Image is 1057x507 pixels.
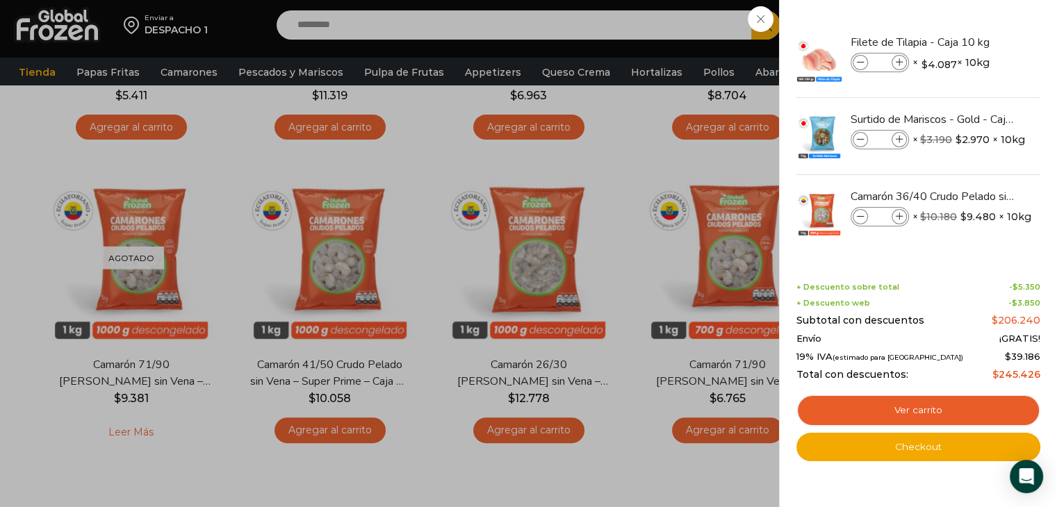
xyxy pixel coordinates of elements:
[912,207,1031,226] span: × × 10kg
[1013,282,1040,292] bdi: 5.350
[992,368,1040,381] bdi: 245.426
[992,314,1040,326] bdi: 206.240
[796,394,1040,426] a: Ver carrito
[796,333,821,344] span: Envío
[869,209,890,224] input: Product quantity
[796,283,899,292] span: + Descuento sobre total
[1012,298,1040,308] bdi: 3.850
[920,133,952,146] bdi: 3.190
[796,351,963,363] span: 19% IVA
[920,210,957,223] bdi: 10.180
[912,53,990,72] span: × × 10kg
[869,55,890,70] input: Product quantity
[992,314,998,326] span: $
[796,299,870,308] span: + Descuento web
[796,315,924,326] span: Subtotal con descuentos
[869,132,890,147] input: Product quantity
[851,189,1016,204] a: Camarón 36/40 Crudo Pelado sin Vena - Gold - Caja 10 kg
[833,354,963,361] small: (estimado para [GEOGRAPHIC_DATA])
[992,368,999,381] span: $
[1013,282,1018,292] span: $
[851,35,1016,50] a: Filete de Tilapia - Caja 10 kg
[920,210,926,223] span: $
[912,130,1025,149] span: × × 10kg
[956,133,962,147] span: $
[1005,351,1011,362] span: $
[1010,460,1043,493] div: Open Intercom Messenger
[960,210,967,224] span: $
[1008,299,1040,308] span: -
[921,58,928,72] span: $
[796,369,908,381] span: Total con descuentos:
[1009,283,1040,292] span: -
[1012,298,1017,308] span: $
[796,433,1040,462] a: Checkout
[920,133,926,146] span: $
[960,210,996,224] bdi: 9.480
[956,133,990,147] bdi: 2.970
[999,333,1040,344] span: ¡GRATIS!
[851,112,1016,127] a: Surtido de Mariscos - Gold - Caja 10 kg
[1005,351,1040,362] span: 39.186
[921,58,957,72] bdi: 4.087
